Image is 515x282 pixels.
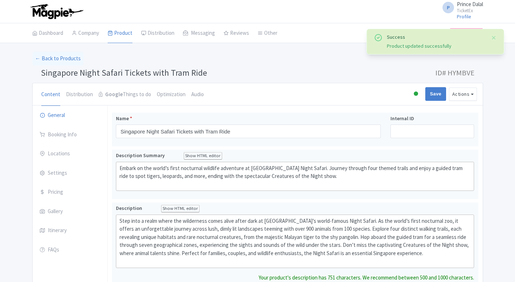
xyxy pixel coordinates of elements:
img: logo-ab69f6fb50320c5b225c76a69d11143b.png [29,4,84,19]
a: Locations [33,144,107,164]
a: Gallery [33,202,107,222]
span: Description Summary [116,152,166,159]
a: Reviews [224,23,249,43]
span: Description [116,205,143,211]
span: Prince Dalal [457,1,483,8]
span: ID# HYMBVE [435,66,474,80]
a: Messaging [183,23,215,43]
div: Product updated successfully [387,42,485,50]
button: Close [491,33,497,42]
button: Actions [449,88,477,101]
div: Show HTML editor [161,205,200,212]
a: Other [258,23,277,43]
a: Pricing [33,182,107,202]
span: P [443,2,454,13]
a: Settings [33,163,107,183]
a: Dashboard [32,23,63,43]
div: Success [387,33,485,41]
div: Your product's description has 751 characters. We recommend between 500 and 1000 characters. [259,274,474,282]
a: General [33,105,107,126]
small: TicketEx [457,8,483,13]
a: ← Back to Products [32,52,84,66]
a: FAQs [33,240,107,260]
a: Subscription [450,28,483,38]
a: Optimization [157,83,186,106]
a: Booking Info [33,125,107,145]
a: Company [72,23,99,43]
div: Active [412,89,420,100]
span: Internal ID [390,115,414,122]
a: Audio [191,83,204,106]
a: Distribution [66,83,93,106]
a: P Prince Dalal TicketEx [438,1,483,13]
input: Save [425,87,446,101]
div: Show HTML editor [184,152,223,160]
div: Step into a realm where the wilderness comes alive after dark at [GEOGRAPHIC_DATA]’s world-famous... [120,217,471,265]
span: Singapore Night Safari Tickets with Tram Ride [41,67,207,78]
a: Distribution [141,23,174,43]
a: Content [41,83,60,106]
a: GoogleThings to do [99,83,151,106]
strong: Google [105,90,123,99]
div: Embark on the world’s first nocturnal wildlife adventure at [GEOGRAPHIC_DATA] Night Safari. Journ... [120,164,471,189]
span: Name [116,115,129,122]
a: Profile [457,13,471,20]
a: Product [108,23,132,43]
a: Itinerary [33,221,107,241]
